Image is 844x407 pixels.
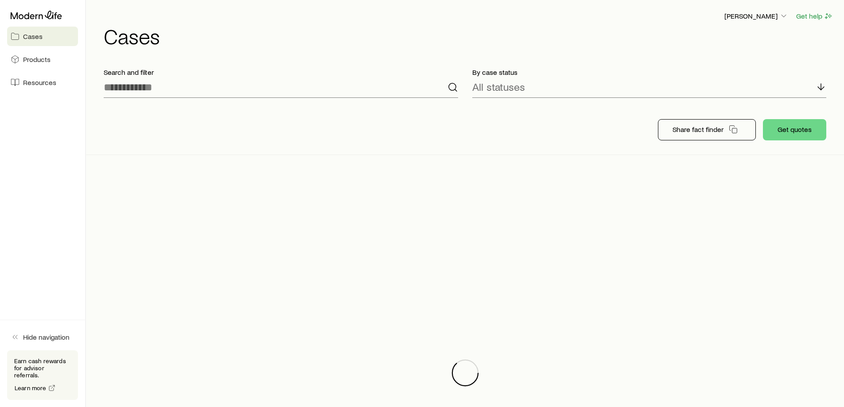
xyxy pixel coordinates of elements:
a: Products [7,50,78,69]
p: All statuses [472,81,525,93]
a: Cases [7,27,78,46]
p: Search and filter [104,68,458,77]
span: Resources [23,78,56,87]
span: Learn more [15,385,47,391]
span: Hide navigation [23,333,70,341]
h1: Cases [104,25,833,47]
button: Share fact finder [658,119,756,140]
button: Get help [796,11,833,21]
button: Hide navigation [7,327,78,347]
a: Resources [7,73,78,92]
span: Products [23,55,51,64]
span: Cases [23,32,43,41]
button: [PERSON_NAME] [724,11,789,22]
p: Earn cash rewards for advisor referrals. [14,357,71,379]
div: Earn cash rewards for advisor referrals.Learn more [7,350,78,400]
button: Get quotes [763,119,826,140]
p: [PERSON_NAME] [724,12,788,20]
p: Share fact finder [673,125,723,134]
p: By case status [472,68,827,77]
